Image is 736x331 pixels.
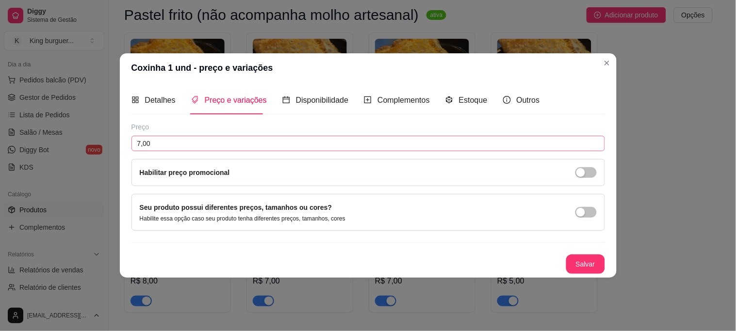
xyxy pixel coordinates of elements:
[517,96,540,104] span: Outros
[191,96,199,104] span: tags
[459,96,488,104] span: Estoque
[296,96,349,104] span: Disponibilidade
[131,96,139,104] span: appstore
[282,96,290,104] span: calendar
[140,215,345,222] p: Habilite essa opção caso seu produto tenha diferentes preços, tamanhos, cores
[140,169,230,176] label: Habilitar preço promocional
[131,122,605,132] div: Preço
[503,96,511,104] span: info-circle
[140,204,332,211] label: Seu produto possui diferentes preços, tamanhos ou cores?
[364,96,372,104] span: plus-square
[599,55,615,71] button: Close
[120,53,617,82] header: Coxinha 1 und - preço e variações
[131,136,605,151] input: Ex.: R$12,99
[445,96,453,104] span: code-sandbox
[145,96,176,104] span: Detalhes
[566,254,605,274] button: Salvar
[205,96,267,104] span: Preço e variações
[377,96,430,104] span: Complementos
